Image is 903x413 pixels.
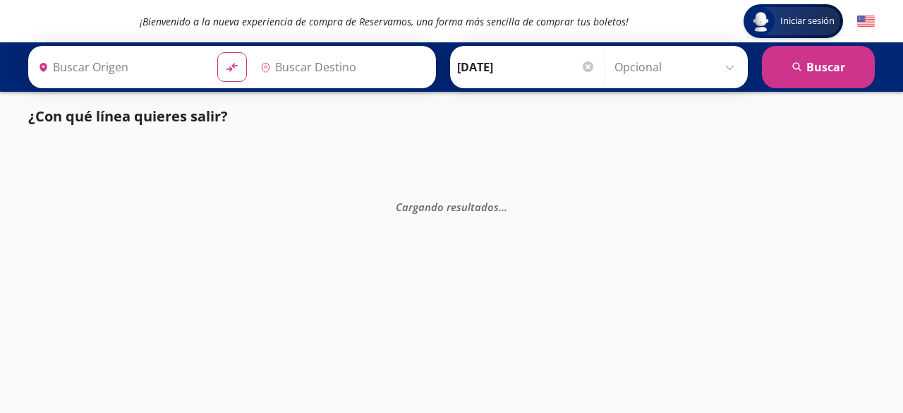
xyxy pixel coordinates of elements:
[775,14,840,28] span: Iniciar sesión
[396,199,507,213] em: Cargando resultados
[28,8,134,34] a: Brand Logo
[762,46,875,88] button: Buscar
[32,49,206,85] input: Buscar Origen
[28,8,134,30] i: Brand Logo
[255,49,428,85] input: Buscar Destino
[499,199,502,213] span: .
[504,199,507,213] span: .
[857,13,875,30] button: English
[502,199,504,213] span: .
[28,106,228,127] p: ¿Con qué línea quieres salir?
[140,15,629,28] em: ¡Bienvenido a la nueva experiencia de compra de Reservamos, una forma más sencilla de comprar tus...
[457,49,595,85] input: Elegir Fecha
[614,49,741,85] input: Opcional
